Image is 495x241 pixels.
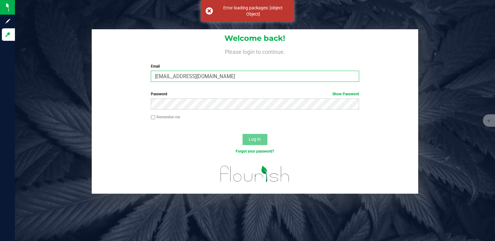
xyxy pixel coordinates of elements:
div: Error loading packages: [object Object] [216,5,289,17]
span: Password [151,92,167,96]
label: Remember me [151,114,180,120]
inline-svg: Sign up [5,18,11,24]
img: flourish_logo.svg [214,161,296,187]
input: Remember me [151,115,155,120]
span: Log In [249,137,261,142]
inline-svg: Log in [5,31,11,38]
h4: Please login to continue. [92,47,418,55]
a: Forgot your password? [236,149,274,154]
h1: Welcome back! [92,34,418,42]
button: Log In [243,134,267,145]
a: Show Password [332,92,359,96]
label: Email [151,64,359,69]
